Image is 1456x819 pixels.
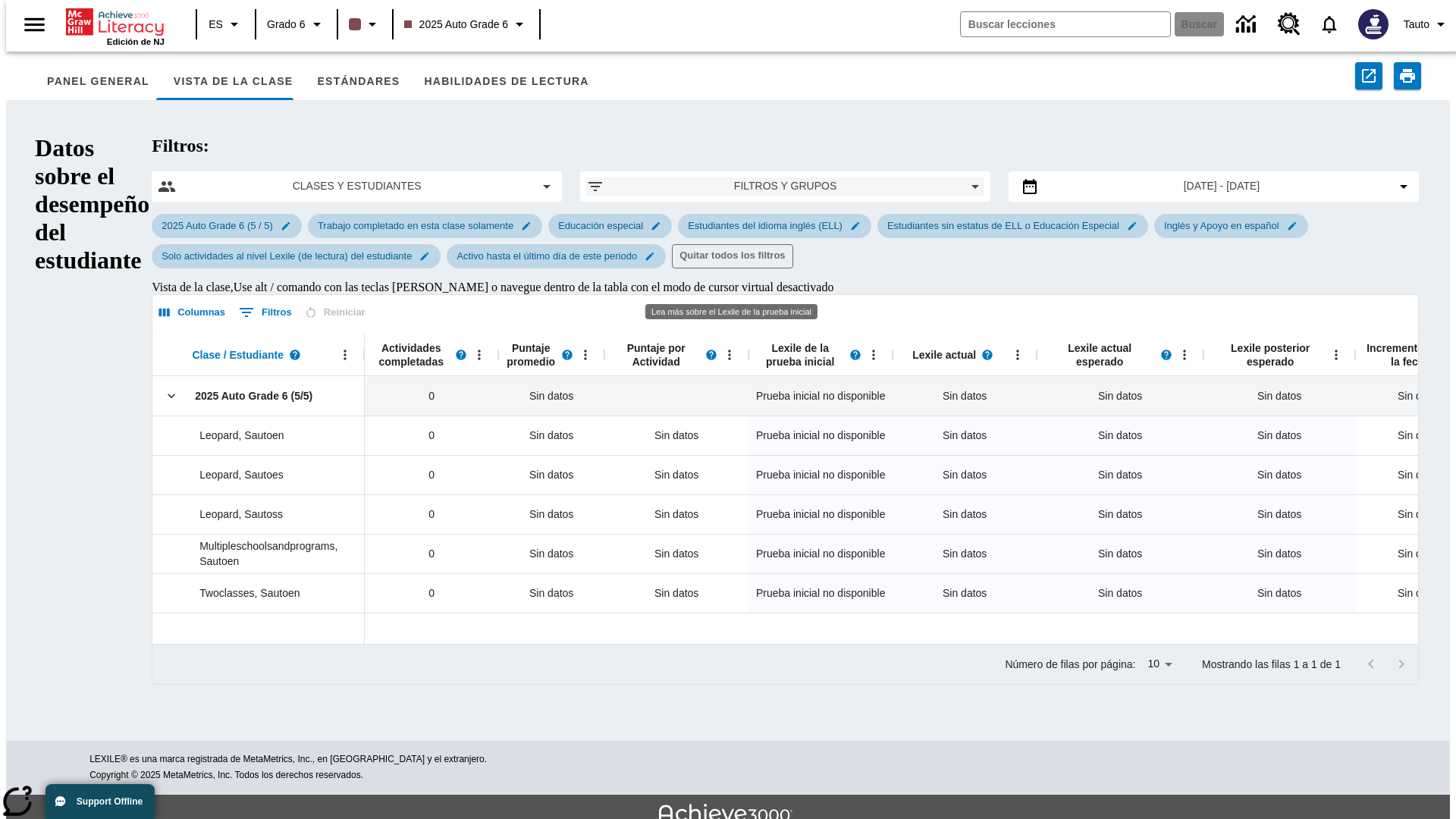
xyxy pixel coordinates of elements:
button: Seleccionar columnas [155,301,229,325]
span: Prueba inicial no disponible, Leopard, Sautoes [756,467,885,483]
button: Lea más sobre el Puntaje por actividad [700,344,723,366]
span: Prueba inicial no disponible, Leopard, Sautoen [756,428,885,444]
button: Abrir menú [1173,344,1196,366]
div: 0, Multipleschoolsandprograms, Sautoen [365,534,498,573]
span: 2025 Auto Grade 6 [404,17,509,33]
span: Grado 6 [267,17,306,33]
span: Sin datos [522,381,581,412]
span: Multipleschoolsandprograms, Sautoen [199,538,356,569]
span: [DATE] - [DATE] [1184,178,1260,194]
button: Clic aquí para contraer la fila de la clase [160,384,183,407]
button: Abrir menú [334,344,356,366]
button: Lea más sobre el Puntaje promedio [556,344,579,366]
div: Sin datos, Multipleschoolsandprograms, Sautoen [893,534,1037,573]
button: Lea más sobre Actividades completadas [450,344,472,366]
span: Copyright © 2025 MetaMetrics, Inc. Todos los derechos reservados. [89,770,363,780]
button: Lea más sobre Clase / Estudiante [284,344,306,366]
span: Sin datos, Multipleschoolsandprograms, Sautoen [1257,546,1301,562]
div: Sin datos, Twoclasses, Sautoen [647,578,706,608]
button: Perfil/Configuración [1398,11,1456,38]
span: 0 [428,585,435,601]
div: Sin datos, Leopard, Sautoss [893,494,1037,534]
div: Sin datos, Multipleschoolsandprograms, Sautoen [647,538,706,569]
button: Clase: 2025 Auto Grade 6, Selecciona una clase [398,11,535,38]
button: Imprimir [1394,62,1421,89]
button: Panel general [35,64,162,100]
div: 0, Twoclasses, Sautoen [365,573,498,613]
div: Sin datos, 2025 Auto Grade 6 (5/5) [498,376,604,416]
span: Sin datos, 2025 Auto Grade 6 (5/5) [1098,388,1142,404]
button: Abrir menú [1325,344,1348,366]
div: Vista de la clase , Use alt / comando con las teclas [PERSON_NAME] o navegue dentro de la tabla c... [152,281,1419,294]
div: Sin datos, Leopard, Sautoen [647,420,706,450]
span: Sin datos, 2025 Auto Grade 6 (5/5) [1398,388,1442,404]
span: Lexile posterior esperado [1211,341,1329,369]
span: Sin datos [522,538,581,570]
span: Support Offline [77,796,143,807]
button: Estándares [305,64,412,100]
h1: Datos sobre el desempeño del estudiante [35,134,149,706]
span: Clases y estudiantes [188,178,526,194]
button: Support Offline [45,784,155,819]
div: 0, Leopard, Sautoen [365,416,498,455]
input: Buscar campo [961,12,1170,36]
span: Sin datos, Leopard, Sautoes [1257,467,1301,483]
span: Clase / Estudiante [192,348,284,362]
span: Leopard, Sautoen [199,428,284,443]
span: Actividades completadas [372,341,450,369]
span: Sin datos, Leopard, Sautoen [1398,428,1442,444]
a: Centro de recursos, Se abrirá en una pestaña nueva. [1269,4,1310,45]
button: Mostrar filtros [235,300,296,325]
span: Edición de NJ [107,37,165,46]
div: Sin datos, Twoclasses, Sautoen [893,573,1037,613]
div: Editar Seleccionado filtro de Estudiantes sin estatus de ELL o Educación Especial elemento de sub... [877,214,1148,238]
div: Sin datos, Leopard, Sautoes [893,455,1037,494]
span: 0 [428,507,435,522]
button: Grado: Grado 6, Elige un grado [261,11,332,38]
span: 2025 Auto Grade 6 (5 / 5) [152,220,282,231]
span: Sin datos, 2025 Auto Grade 6 (5/5) [1257,388,1301,404]
span: Sin datos, Multipleschoolsandprograms, Sautoen [1398,546,1442,562]
span: Estudiantes del idioma inglés (ELL) [679,220,852,231]
button: Lenguaje: ES, Selecciona un idioma [202,11,250,38]
span: Sin datos [943,467,987,483]
button: Escoja un nuevo avatar [1349,5,1398,44]
a: Centro de información [1227,4,1269,45]
div: Sin datos, Leopard, Sautoes [647,460,706,490]
span: Sin datos, Leopard, Sautoss [1098,507,1142,522]
button: Lea más sobre el Lexile de la prueba inicial [844,344,867,366]
span: Sin datos, Multipleschoolsandprograms, Sautoen [1098,546,1142,562]
span: Estudiantes sin estatus de ELL o Educación Especial [878,220,1128,231]
span: 0 [428,467,435,483]
p: Mostrando las filas 1 a 1 de 1 [1202,657,1341,672]
button: Aplicar filtros opción del menú [586,177,984,196]
span: Prueba inicial no disponible, Multipleschoolsandprograms, Sautoen [756,546,885,562]
svg: Collapse Date Range Filter [1395,177,1413,196]
span: Puntaje promedio [506,341,556,369]
div: Sin datos, Leopard, Sautoen [893,416,1037,455]
button: Lea más sobre el Lexile actual esperado [1155,344,1178,366]
div: Sin datos, Leopard, Sautoss [498,494,604,534]
svg: Clic aquí para contraer la fila de la clase [164,388,179,403]
a: Notificaciones [1310,5,1349,44]
button: Abrir menú [862,344,885,366]
div: Editar Seleccionado filtro de 2025 Auto Grade 6 (5 / 5) elemento de submenú [152,214,302,238]
span: Sin datos [522,420,581,451]
div: Editar Seleccionado filtro de Educación especial elemento de submenú [548,214,672,238]
span: 2025 Auto Grade 6 (5/5) [195,388,312,403]
span: Sin datos, Leopard, Sautoen [1257,428,1301,444]
div: 0, Leopard, Sautoes [365,455,498,494]
h2: Filtros: [152,136,1419,156]
span: Sin datos, Leopard, Sautoes [1398,467,1442,483]
span: Sin datos, Leopard, Sautoss [1398,507,1442,522]
span: Leopard, Sautoes [199,467,284,482]
span: Trabajo completado en esta clase solamente [309,220,522,231]
span: Educación especial [549,220,652,231]
span: Prueba inicial no disponible, Twoclasses, Sautoen [756,585,885,601]
span: Tauto [1404,17,1429,33]
div: Portada [66,5,165,46]
span: Sin datos [943,585,987,601]
div: Lea más sobre el Lexile de la prueba inicial [645,304,817,319]
div: Editar Seleccionado filtro de Solo actividades al nivel Lexile (de lectura) del estudiante elemen... [152,244,441,268]
div: Sin datos, Leopard, Sautoss [647,499,706,529]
